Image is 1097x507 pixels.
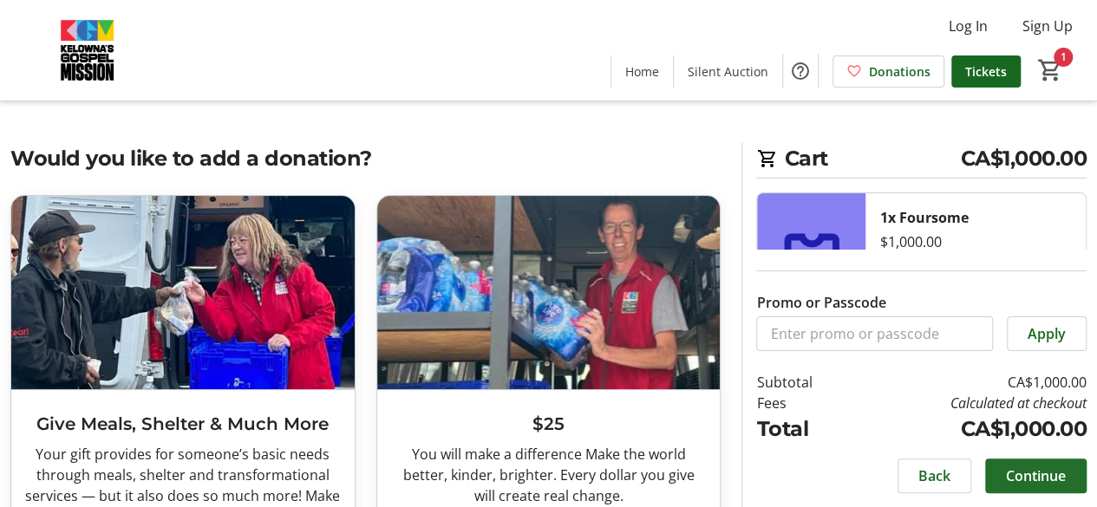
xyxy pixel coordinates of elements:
[10,7,165,94] img: Kelowna's Gospel Mission's Logo
[1022,16,1073,36] span: Sign Up
[949,16,988,36] span: Log In
[377,196,721,389] img: $25
[756,143,1087,179] h2: Cart
[1009,12,1087,40] button: Sign Up
[756,292,885,313] label: Promo or Passcode
[960,143,1087,174] span: CA$1,000.00
[688,62,768,81] span: Silent Auction
[833,55,944,88] a: Donations
[1028,323,1066,344] span: Apply
[1006,465,1066,486] span: Continue
[852,413,1087,445] td: CA$1,000.00
[11,196,355,389] img: Give Meals, Shelter & Much More
[756,393,852,413] td: Fees
[879,231,941,252] div: $1,000.00
[852,393,1087,413] td: Calculated at checkout
[918,465,950,486] span: Back
[1035,55,1066,86] button: Cart
[965,62,1007,81] span: Tickets
[25,411,341,437] h3: Give Meals, Shelter & Much More
[674,55,782,88] a: Silent Auction
[898,458,971,493] button: Back
[935,12,1002,40] button: Log In
[10,143,721,174] h2: Would you like to add a donation?
[951,55,1021,88] a: Tickets
[869,62,930,81] span: Donations
[756,413,852,445] td: Total
[852,372,1087,393] td: CA$1,000.00
[756,316,993,351] input: Enter promo or passcode
[625,62,659,81] span: Home
[611,55,673,88] a: Home
[391,444,707,506] div: You will make a difference Make the world better, kinder, brighter. Every dollar you give will cr...
[391,411,707,437] h3: $25
[1007,316,1087,351] button: Apply
[879,207,968,228] div: 1x Foursome
[783,54,818,88] button: Help
[985,458,1087,493] button: Continue
[756,372,852,393] td: Subtotal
